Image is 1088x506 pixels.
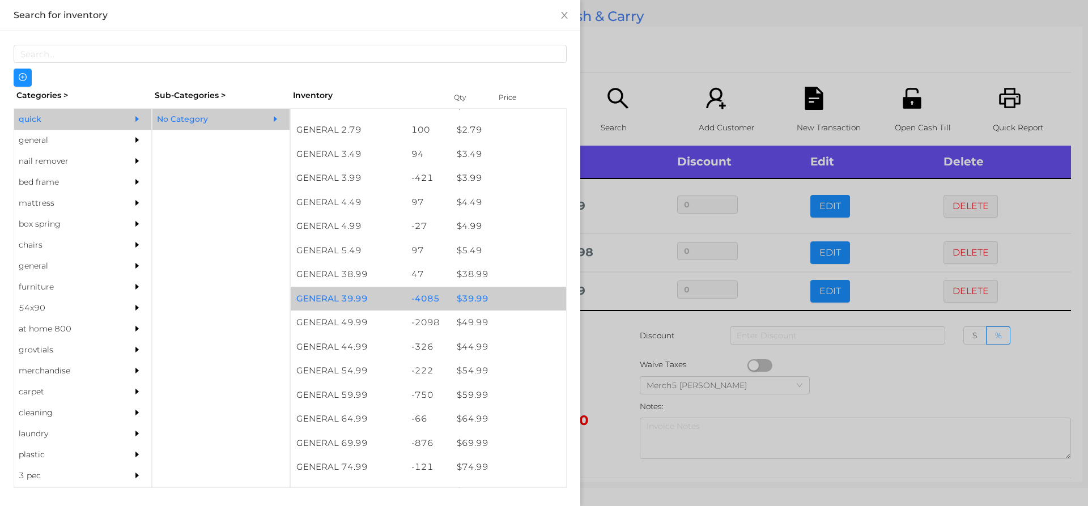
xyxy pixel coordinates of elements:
[133,157,141,165] i: icon: caret-right
[291,166,406,190] div: GENERAL 3.99
[14,318,117,339] div: at home 800
[291,431,406,456] div: GENERAL 69.99
[14,109,117,130] div: quick
[133,367,141,375] i: icon: caret-right
[291,311,406,335] div: GENERAL 49.99
[133,178,141,186] i: icon: caret-right
[406,214,452,239] div: -27
[406,190,452,215] div: 97
[291,455,406,479] div: GENERAL 74.99
[14,87,152,104] div: Categories >
[406,335,452,359] div: -326
[14,444,117,465] div: plastic
[406,142,452,167] div: 94
[451,118,566,142] div: $ 2.79
[133,241,141,249] i: icon: caret-right
[406,383,452,407] div: -750
[133,220,141,228] i: icon: caret-right
[152,109,256,130] div: No Category
[451,287,566,311] div: $ 39.99
[14,381,117,402] div: carpet
[451,190,566,215] div: $ 4.49
[451,311,566,335] div: $ 49.99
[451,407,566,431] div: $ 64.99
[133,304,141,312] i: icon: caret-right
[133,283,141,291] i: icon: caret-right
[451,142,566,167] div: $ 3.49
[14,423,117,444] div: laundry
[14,297,117,318] div: 54x90
[406,407,452,431] div: -66
[406,118,452,142] div: 100
[133,136,141,144] i: icon: caret-right
[14,235,117,256] div: chairs
[406,311,452,335] div: -2098
[291,287,406,311] div: GENERAL 39.99
[14,151,117,172] div: nail remover
[14,402,117,423] div: cleaning
[14,214,117,235] div: box spring
[14,277,117,297] div: furniture
[451,431,566,456] div: $ 69.99
[133,325,141,333] i: icon: caret-right
[133,262,141,270] i: icon: caret-right
[451,455,566,479] div: $ 74.99
[14,130,117,151] div: general
[14,172,117,193] div: bed frame
[560,11,569,20] i: icon: close
[133,471,141,479] i: icon: caret-right
[451,90,485,105] div: Qty
[291,359,406,383] div: GENERAL 54.99
[14,360,117,381] div: merchandise
[133,346,141,354] i: icon: caret-right
[152,87,290,104] div: Sub-Categories >
[406,239,452,263] div: 97
[291,407,406,431] div: GENERAL 64.99
[406,479,452,504] div: -575
[14,339,117,360] div: grovtials
[406,166,452,190] div: -421
[291,479,406,504] div: GENERAL 79.99
[291,214,406,239] div: GENERAL 4.99
[406,287,452,311] div: -4085
[133,409,141,416] i: icon: caret-right
[14,256,117,277] div: general
[133,115,141,123] i: icon: caret-right
[14,465,117,486] div: 3 pec
[291,190,406,215] div: GENERAL 4.49
[133,199,141,207] i: icon: caret-right
[451,214,566,239] div: $ 4.99
[291,239,406,263] div: GENERAL 5.49
[406,455,452,479] div: -121
[14,193,117,214] div: mattress
[496,90,541,105] div: Price
[133,430,141,437] i: icon: caret-right
[451,479,566,504] div: $ 79.99
[14,69,32,87] button: icon: plus-circle
[14,9,567,22] div: Search for inventory
[291,262,406,287] div: GENERAL 38.99
[291,383,406,407] div: GENERAL 59.99
[291,335,406,359] div: GENERAL 44.99
[133,388,141,396] i: icon: caret-right
[14,45,567,63] input: Search...
[451,262,566,287] div: $ 38.99
[291,118,406,142] div: GENERAL 2.79
[293,90,440,101] div: Inventory
[451,359,566,383] div: $ 54.99
[406,359,452,383] div: -222
[451,383,566,407] div: $ 59.99
[451,239,566,263] div: $ 5.49
[406,262,452,287] div: 47
[451,335,566,359] div: $ 44.99
[133,450,141,458] i: icon: caret-right
[451,166,566,190] div: $ 3.99
[291,142,406,167] div: GENERAL 3.49
[271,115,279,123] i: icon: caret-right
[406,431,452,456] div: -876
